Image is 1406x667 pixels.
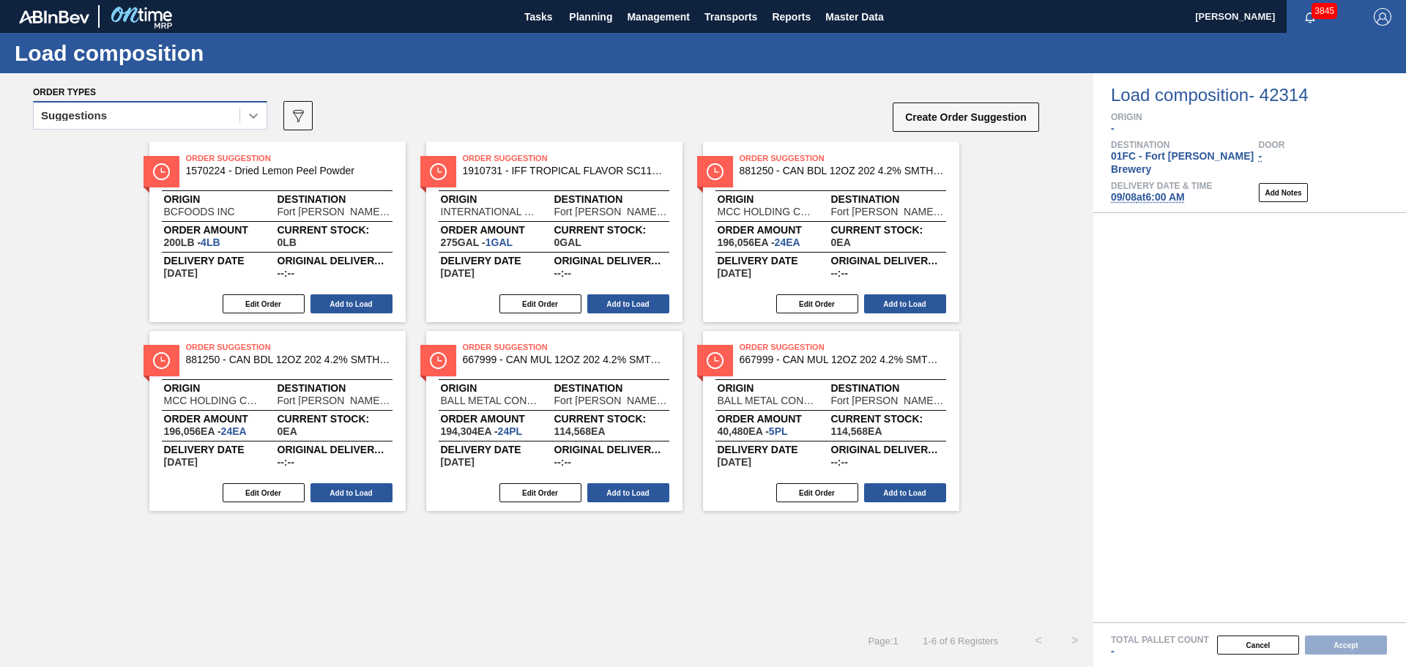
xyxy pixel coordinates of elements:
[1217,636,1299,655] button: Cancel
[1312,3,1337,19] span: 3845
[186,340,391,354] span: Order Suggestion
[149,142,406,322] span: statusOrder Suggestion1570224 - Dried Lemon Peel PowderOriginBCFOODS INCDestinationFort [PERSON_N...
[831,237,851,247] span: ,0,EA,
[149,331,406,511] span: statusOrder Suggestion881250 - CAN BDL 12OZ 202 4.2% SMTH 0924 6PACK 06OriginMCC HOLDING COMPANY ...
[831,457,848,467] span: --:--
[775,236,800,248] span: 24,EA
[1374,8,1391,26] img: Logout
[164,395,263,406] span: MCC HOLDING COMPANY LLC
[278,414,391,423] span: Current Stock:
[278,226,391,234] span: Current Stock:
[278,237,297,247] span: ,0,LB,
[831,226,945,234] span: Current Stock:
[499,294,581,313] button: Edit Order
[740,340,945,354] span: Order Suggestion
[704,8,757,26] span: Transports
[441,206,540,217] span: INTERNATIONAL FLAVORS & FRAGRA
[426,142,682,322] span: statusOrder Suggestion1910731 - IFF TROPICAL FLAVOR SC1188248OriginINTERNATIONAL FLAVORS & FRAGRA...
[831,395,945,406] span: Fort Collins Brewery
[278,457,294,467] span: --:--
[278,445,391,454] span: Original delivery time
[19,10,89,23] img: TNhmsLtSVTkK8tSr43FrP2fwEKptu5GPRR3wAAAABJRU5ErkJggg==
[441,195,554,204] span: Origin
[1111,86,1406,104] span: Load composition - 42314
[441,395,540,406] span: BALL METAL CONTAINER GROUP
[718,426,788,436] span: 40,480EA-5PL
[164,426,247,436] span: 196,056EA-24EA
[864,294,946,313] button: Add to Load
[1111,150,1254,175] span: 01FC - Fort [PERSON_NAME] Brewery
[707,163,724,180] img: status
[831,268,848,278] span: --:--
[831,445,945,454] span: Original delivery time
[278,384,391,392] span: Destination
[164,206,235,217] span: BCFOODS INC
[920,636,998,646] span: 1 - 6 of 6 Registers
[153,352,170,369] img: status
[831,384,945,392] span: Destination
[740,165,945,176] span: 881250 - CAN BDL 12OZ 202 4.2% SMTH 0924 6PACK 06
[278,426,297,436] span: ,0,EA,
[740,151,945,165] span: Order Suggestion
[587,483,669,502] button: Add to Load
[831,426,882,436] span: ,114,568,EA,
[554,256,668,265] span: Original delivery time
[893,103,1039,132] button: Create Order Suggestion
[831,414,945,423] span: Current Stock:
[587,294,669,313] button: Add to Load
[441,414,554,423] span: Order amount
[223,483,305,502] button: Edit Order
[164,195,278,204] span: Origin
[278,206,391,217] span: Fort Collins Brewery
[1287,7,1334,27] button: Notifications
[554,414,668,423] span: Current Stock:
[554,226,668,234] span: Current Stock:
[776,294,858,313] button: Edit Order
[718,457,751,467] span: 09/08/2025
[1111,191,1185,203] span: 09/08 at 6:00 AM
[554,206,668,217] span: Fort Collins Brewery
[201,236,220,248] span: 4,LB
[221,425,247,437] span: 24,EA
[740,354,945,365] span: 667999 - CAN MUL 12OZ 202 4.2% SMTH 0220 SLEEK BE
[223,294,305,313] button: Edit Order
[707,352,724,369] img: status
[718,395,817,406] span: BALL METAL CONTAINER GROUP
[164,445,278,454] span: Delivery Date
[164,237,220,247] span: 200LB-4LB
[1111,113,1406,122] span: Origin
[441,384,554,392] span: Origin
[831,195,945,204] span: Destination
[1259,150,1262,162] span: -
[310,294,393,313] button: Add to Load
[164,226,278,234] span: Order amount
[426,331,682,511] span: statusOrder Suggestion667999 - CAN MUL 12OZ 202 4.2% SMTH 0220 SLEEK BEOriginBALL METAL CONTAINER...
[463,340,668,354] span: Order Suggestion
[718,195,831,204] span: Origin
[15,45,275,62] h1: Load composition
[463,165,668,176] span: 1910731 - IFF TROPICAL FLAVOR SC1188248
[627,8,690,26] span: Management
[1111,122,1115,134] span: -
[164,256,278,265] span: Delivery Date
[718,414,831,423] span: Order amount
[33,87,96,97] span: Order types
[718,237,800,247] span: 196,056EA-24EA
[703,142,959,322] span: statusOrder Suggestion881250 - CAN BDL 12OZ 202 4.2% SMTH 0924 6PACK 06OriginMCC HOLDING COMPANY ...
[278,268,294,278] span: --:--
[718,256,831,265] span: Delivery Date
[41,111,107,121] div: Suggestions
[776,483,858,502] button: Edit Order
[498,425,522,437] span: 24,PL
[769,425,788,437] span: 5,PL
[554,237,581,247] span: ,0,GAL,
[463,354,668,365] span: 667999 - CAN MUL 12OZ 202 4.2% SMTH 0220 SLEEK BE
[718,445,831,454] span: Delivery Date
[441,457,475,467] span: 09/08/2025
[441,445,554,454] span: Delivery Date
[703,331,959,511] span: statusOrder Suggestion667999 - CAN MUL 12OZ 202 4.2% SMTH 0220 SLEEK BEOriginBALL METAL CONTAINER...
[718,226,831,234] span: Order amount
[310,483,393,502] button: Add to Load
[153,163,170,180] img: status
[831,206,945,217] span: Fort Collins Brewery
